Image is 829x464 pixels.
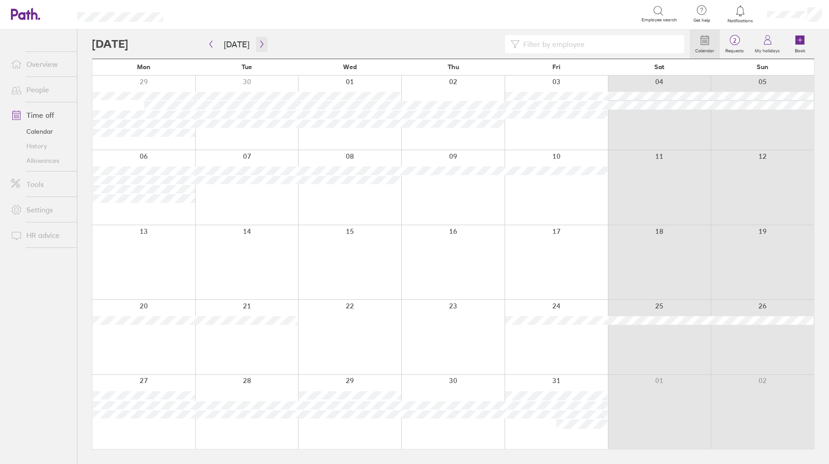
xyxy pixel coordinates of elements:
[720,45,749,54] label: Requests
[720,30,749,59] a: 2Requests
[242,63,252,71] span: Tue
[4,124,77,139] a: Calendar
[4,201,77,219] a: Settings
[4,106,77,124] a: Time off
[757,63,768,71] span: Sun
[4,175,77,193] a: Tools
[749,45,785,54] label: My holidays
[137,63,151,71] span: Mon
[217,37,257,52] button: [DATE]
[520,35,679,53] input: Filter by employee
[642,17,677,23] span: Employee search
[4,226,77,244] a: HR advice
[785,30,814,59] a: Book
[789,45,811,54] label: Book
[726,18,755,24] span: Notifications
[726,5,755,24] a: Notifications
[552,63,561,71] span: Fri
[188,10,211,18] div: Search
[343,63,357,71] span: Wed
[4,139,77,153] a: History
[720,37,749,44] span: 2
[448,63,459,71] span: Thu
[690,30,720,59] a: Calendar
[4,81,77,99] a: People
[687,18,717,23] span: Get help
[654,63,664,71] span: Sat
[4,55,77,73] a: Overview
[749,30,785,59] a: My holidays
[4,153,77,168] a: Allowances
[690,45,720,54] label: Calendar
